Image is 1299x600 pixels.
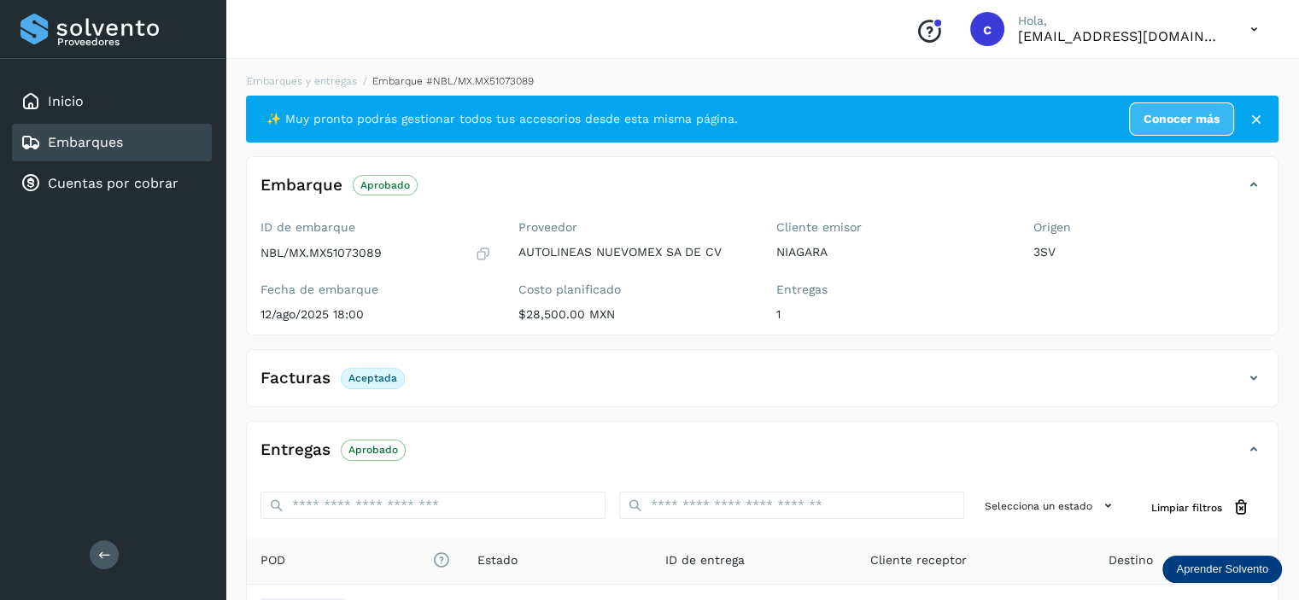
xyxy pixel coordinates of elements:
p: AUTOLINEAS NUEVOMEX SA DE CV [518,245,749,259]
span: Limpiar filtros [1151,500,1222,516]
p: 12/ago/2025 18:00 [260,307,491,322]
span: ✨ Muy pronto podrás gestionar todos tus accesorios desde esta misma página. [266,110,738,128]
label: Entregas [776,283,1007,297]
p: NIAGARA [776,245,1007,259]
p: Hola, [1018,14,1223,28]
p: Aprender Solvento [1176,562,1268,576]
div: EmbarqueAprobado [247,171,1278,213]
button: Selecciona un estado [978,492,1124,520]
div: Embarques [12,124,212,161]
a: Cuentas por cobrar [48,175,178,191]
span: Destino [1109,551,1153,569]
p: 3SV [1033,245,1264,259]
span: POD [260,551,450,569]
div: Inicio [12,83,212,120]
p: cobranza@nuevomex.com.mx [1018,28,1223,44]
div: Cuentas por cobrar [12,165,212,202]
p: Aprobado [348,444,398,456]
span: ID de entrega [665,551,745,569]
p: $28,500.00 MXN [518,307,749,322]
h4: Embarque [260,176,342,195]
div: Aprender Solvento [1162,556,1282,583]
a: Inicio [48,93,84,109]
label: Origen [1033,220,1264,235]
p: Proveedores [57,36,205,48]
label: Costo planificado [518,283,749,297]
a: Conocer más [1129,102,1234,136]
h4: Facturas [260,369,331,388]
div: FacturasAceptada [247,364,1278,406]
span: Embarque #NBL/MX.MX51073089 [372,75,534,87]
div: EntregasAprobado [247,435,1278,478]
span: Estado [477,551,518,569]
a: Embarques [48,134,123,150]
h4: Entregas [260,440,331,460]
label: Proveedor [518,220,749,235]
p: 1 [776,307,1007,322]
a: Embarques y entregas [247,75,357,87]
label: ID de embarque [260,220,491,235]
label: Cliente emisor [776,220,1007,235]
p: Aceptada [348,372,397,384]
nav: breadcrumb [246,73,1279,89]
span: Cliente receptor [870,551,967,569]
p: NBL/MX.MX51073089 [260,246,382,260]
p: Aprobado [360,179,410,191]
label: Fecha de embarque [260,283,491,297]
button: Limpiar filtros [1138,492,1264,523]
